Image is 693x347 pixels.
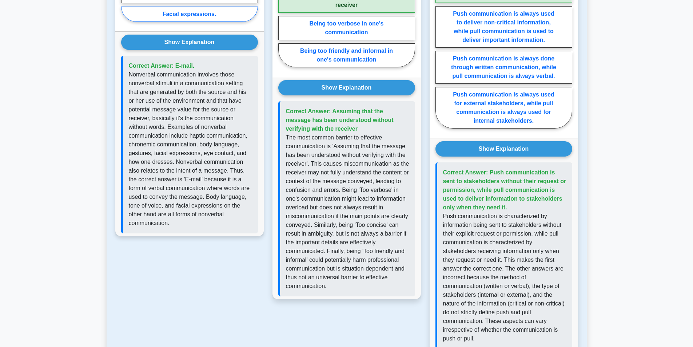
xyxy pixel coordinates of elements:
label: Push communication is always used for external stakeholders, while pull communication is always u... [435,87,572,129]
span: Correct Answer: Push communication is sent to stakeholders without their request or permission, w... [443,169,566,210]
button: Show Explanation [121,35,258,50]
label: Being too friendly and informal in one's communication [278,43,415,67]
p: Push communication is characterized by information being sent to stakeholders without their expli... [443,212,566,343]
label: Push communication is always done through written communication, while pull communication is alwa... [435,51,572,84]
span: Correct Answer: E-mail. [129,63,195,69]
p: Nonverbal communication involves those nonverbal stimuli in a communication setting that are gene... [129,70,252,228]
button: Show Explanation [278,80,415,95]
button: Show Explanation [435,141,572,157]
p: The most common barrier to effective communication is 'Assuming that the message has been underst... [286,133,409,291]
span: Correct Answer: Assuming that the message has been understood without verifying with the receiver [286,108,394,132]
label: Facial expressions. [121,7,258,22]
label: Being too verbose in one's communication [278,16,415,40]
label: Push communication is always used to deliver non-critical information, while pull communication i... [435,6,572,48]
